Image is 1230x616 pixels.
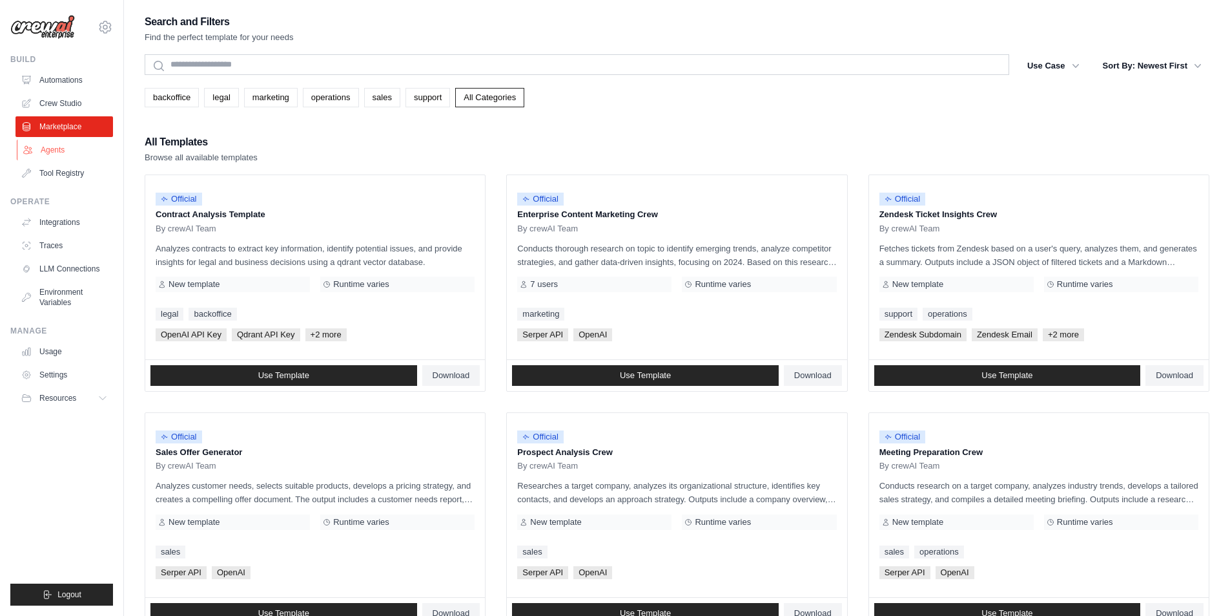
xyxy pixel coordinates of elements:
[517,224,578,234] span: By crewAI Team
[573,566,612,579] span: OpenAI
[517,566,568,579] span: Serper API
[879,308,917,321] a: support
[695,279,751,290] span: Runtime varies
[156,479,475,506] p: Analyzes customer needs, selects suitable products, develops a pricing strategy, and creates a co...
[879,546,909,558] a: sales
[936,566,974,579] span: OpenAI
[333,279,389,290] span: Runtime varies
[1020,54,1087,78] button: Use Case
[305,328,347,341] span: +2 more
[1095,54,1209,78] button: Sort By: Newest First
[620,370,671,381] span: Use Template
[923,308,972,321] a: operations
[517,193,564,206] span: Official
[972,328,1038,341] span: Zendesk Email
[156,208,475,221] p: Contract Analysis Template
[258,370,309,381] span: Use Template
[156,461,216,471] span: By crewAI Team
[879,224,940,234] span: By crewAI Team
[517,242,836,269] p: Conducts thorough research on topic to identify emerging trends, analyze competitor strategies, a...
[15,341,113,362] a: Usage
[1057,279,1113,290] span: Runtime varies
[695,517,751,527] span: Runtime varies
[879,479,1198,506] p: Conducts research on a target company, analyzes industry trends, develops a tailored sales strate...
[156,242,475,269] p: Analyzes contracts to extract key information, identify potential issues, and provide insights fo...
[156,224,216,234] span: By crewAI Team
[156,546,185,558] a: sales
[879,446,1198,459] p: Meeting Preparation Crew
[150,365,417,386] a: Use Template
[573,328,612,341] span: OpenAI
[15,259,113,279] a: LLM Connections
[303,88,359,107] a: operations
[517,546,547,558] a: sales
[10,15,75,39] img: Logo
[145,133,258,151] h2: All Templates
[15,163,113,184] a: Tool Registry
[333,517,389,527] span: Runtime varies
[244,88,298,107] a: marketing
[1145,365,1204,386] a: Download
[156,328,227,341] span: OpenAI API Key
[517,430,564,443] span: Official
[10,54,113,65] div: Build
[517,308,564,321] a: marketing
[784,365,842,386] a: Download
[879,461,940,471] span: By crewAI Team
[15,282,113,313] a: Environment Variables
[145,88,199,107] a: backoffice
[15,365,113,385] a: Settings
[530,279,558,290] span: 7 users
[892,279,943,290] span: New template
[145,31,294,44] p: Find the perfect template for your needs
[145,13,294,31] h2: Search and Filters
[879,430,926,443] span: Official
[879,208,1198,221] p: Zendesk Ticket Insights Crew
[914,546,964,558] a: operations
[874,365,1141,386] a: Use Template
[794,370,832,381] span: Download
[212,566,251,579] span: OpenAI
[10,584,113,606] button: Logout
[10,326,113,336] div: Manage
[39,393,76,403] span: Resources
[455,88,524,107] a: All Categories
[1043,328,1084,341] span: +2 more
[156,308,183,321] a: legal
[422,365,480,386] a: Download
[156,193,202,206] span: Official
[57,589,81,600] span: Logout
[517,461,578,471] span: By crewAI Team
[204,88,238,107] a: legal
[879,242,1198,269] p: Fetches tickets from Zendesk based on a user's query, analyzes them, and generates a summary. Out...
[169,279,220,290] span: New template
[15,235,113,256] a: Traces
[405,88,450,107] a: support
[879,193,926,206] span: Official
[169,517,220,527] span: New template
[364,88,400,107] a: sales
[15,70,113,90] a: Automations
[1057,517,1113,527] span: Runtime varies
[15,116,113,137] a: Marketplace
[156,430,202,443] span: Official
[15,212,113,233] a: Integrations
[232,328,300,341] span: Qdrant API Key
[433,370,470,381] span: Download
[17,140,114,160] a: Agents
[879,328,967,341] span: Zendesk Subdomain
[15,93,113,114] a: Crew Studio
[156,566,207,579] span: Serper API
[981,370,1032,381] span: Use Template
[517,446,836,459] p: Prospect Analysis Crew
[10,196,113,207] div: Operate
[517,208,836,221] p: Enterprise Content Marketing Crew
[145,151,258,164] p: Browse all available templates
[1156,370,1193,381] span: Download
[530,517,581,527] span: New template
[892,517,943,527] span: New template
[189,308,236,321] a: backoffice
[512,365,779,386] a: Use Template
[15,388,113,409] button: Resources
[879,566,930,579] span: Serper API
